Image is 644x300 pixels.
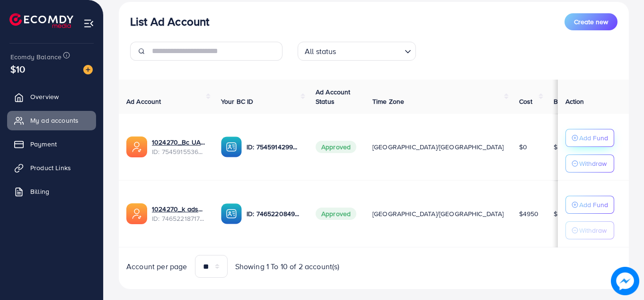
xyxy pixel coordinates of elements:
[579,225,607,236] p: Withdraw
[565,155,614,173] button: Withdraw
[7,111,96,130] a: My ad accounts
[30,139,57,149] span: Payment
[339,43,401,58] input: Search for option
[30,187,49,196] span: Billing
[126,203,147,224] img: ic-ads-acc.e4c84228.svg
[30,116,79,125] span: My ad accounts
[83,18,94,29] img: menu
[316,141,356,153] span: Approved
[372,97,404,106] span: Time Zone
[579,158,607,169] p: Withdraw
[519,142,527,152] span: $0
[298,42,416,61] div: Search for option
[579,199,608,210] p: Add Fund
[30,163,71,173] span: Product Links
[30,92,59,101] span: Overview
[579,132,608,144] p: Add Fund
[83,65,93,74] img: image
[316,87,351,106] span: Ad Account Status
[519,209,539,218] span: $4950
[574,17,608,27] span: Create new
[7,158,96,177] a: Product Links
[235,261,340,272] span: Showing 1 To 10 of 2 account(s)
[372,142,504,152] span: [GEOGRAPHIC_DATA]/[GEOGRAPHIC_DATA]
[152,204,206,224] div: <span class='underline'>1024270_k ads_1738132429680</span></br>7465221871748186128
[10,62,25,76] span: $10
[152,214,206,223] span: ID: 7465221871748186128
[247,141,300,153] p: ID: 7545914299548221448
[152,147,206,156] span: ID: 7545915536356278280
[7,135,96,154] a: Payment
[565,129,614,147] button: Add Fund
[303,45,338,58] span: All status
[130,15,209,28] h3: List Ad Account
[152,137,206,157] div: <span class='underline'>1024270_Bc UAE10kkk_1756920945833</span></br>7545915536356278280
[221,136,242,157] img: ic-ba-acc.ded83a64.svg
[565,97,584,106] span: Action
[565,196,614,214] button: Add Fund
[126,261,187,272] span: Account per page
[152,204,206,214] a: 1024270_k ads_1738132429680
[221,203,242,224] img: ic-ba-acc.ded83a64.svg
[372,209,504,218] span: [GEOGRAPHIC_DATA]/[GEOGRAPHIC_DATA]
[316,208,356,220] span: Approved
[247,208,300,219] p: ID: 7465220849314873360
[9,13,73,28] img: logo
[126,136,147,157] img: ic-ads-acc.e4c84228.svg
[10,52,62,62] span: Ecomdy Balance
[565,13,618,30] button: Create new
[7,182,96,201] a: Billing
[221,97,254,106] span: Your BC ID
[519,97,533,106] span: Cost
[152,137,206,147] a: 1024270_Bc UAE10kkk_1756920945833
[126,97,161,106] span: Ad Account
[565,221,614,239] button: Withdraw
[7,87,96,106] a: Overview
[611,267,639,295] img: image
